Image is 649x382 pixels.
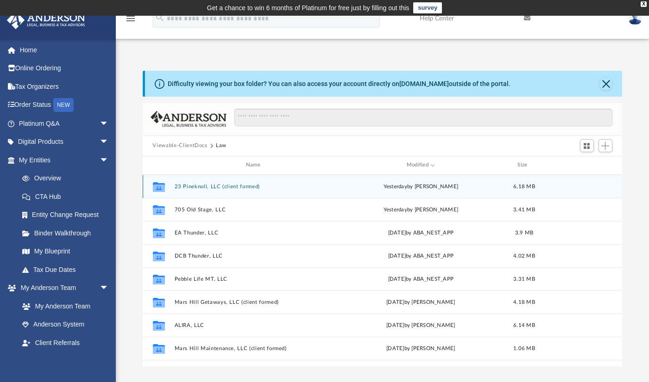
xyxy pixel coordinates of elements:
button: DCB Thunder, LLC [174,253,336,259]
span: arrow_drop_down [100,279,118,298]
button: Switch to Grid View [580,139,594,152]
span: 3.31 MB [513,276,535,281]
div: Name [174,161,335,169]
div: NEW [53,98,74,112]
div: [DATE] by [PERSON_NAME] [340,321,502,329]
div: id [547,161,611,169]
div: by [PERSON_NAME] [340,205,502,214]
i: search [155,12,165,23]
div: close [641,1,647,7]
span: 6.14 MB [513,322,535,327]
a: Digital Productsarrow_drop_down [6,133,123,151]
div: Difficulty viewing your box folder? You can also access your account directly on outside of the p... [168,79,510,89]
button: Mars Hill Getaways, LLC (client formed) [174,299,336,305]
button: 705 Old Stage, LLC [174,206,336,212]
a: Tax Organizers [6,77,123,96]
a: [DOMAIN_NAME] [399,80,449,87]
span: arrow_drop_down [100,114,118,133]
div: [DATE] by [PERSON_NAME] [340,344,502,352]
span: yesterday [383,184,407,189]
div: [DATE] by [PERSON_NAME] [340,298,502,306]
a: My Anderson Team [13,297,113,315]
a: Home [6,41,123,59]
img: User Pic [628,12,642,25]
a: Binder Walkthrough [13,224,123,242]
span: 3.41 MB [513,207,535,212]
button: Close [599,77,612,90]
a: My Entitiesarrow_drop_down [6,151,123,169]
input: Search files and folders [234,109,612,126]
div: id [146,161,170,169]
a: My Anderson Teamarrow_drop_down [6,279,118,297]
span: arrow_drop_down [100,133,118,152]
button: Mars Hill Maintenance, LLC (client formed) [174,345,336,351]
span: 6.18 MB [513,184,535,189]
a: Client Referrals [13,333,118,352]
button: Add [599,139,612,152]
span: 3.9 MB [515,230,533,235]
img: Anderson Advisors Platinum Portal [4,11,88,29]
span: yesterday [383,207,407,212]
a: Entity Change Request [13,206,123,224]
a: survey [413,2,442,13]
a: Tax Due Dates [13,260,123,279]
i: menu [125,13,136,24]
span: 4.02 MB [513,253,535,258]
div: [DATE] by ABA_NEST_APP [340,275,502,283]
a: Platinum Q&Aarrow_drop_down [6,114,123,133]
button: Viewable-ClientDocs [152,142,207,150]
button: Law [216,142,227,150]
div: [DATE] by ABA_NEST_APP [340,228,502,237]
button: ALIRA, LLC [174,322,336,328]
button: 23 Pineknoll, LLC (client formed) [174,183,336,189]
div: Get a chance to win 6 months of Platinum for free just by filling out this [207,2,410,13]
button: Pebble Life MT, LLC [174,276,336,282]
a: CTA Hub [13,187,123,206]
a: Order StatusNEW [6,96,123,115]
button: EA Thunder, LLC [174,229,336,235]
span: arrow_drop_down [100,151,118,170]
a: Online Ordering [6,59,123,78]
a: My Blueprint [13,242,118,261]
span: 1.06 MB [513,345,535,351]
div: Size [505,161,542,169]
div: [DATE] by ABA_NEST_APP [340,252,502,260]
a: Anderson System [13,315,118,334]
a: Overview [13,169,123,188]
div: Modified [340,161,501,169]
div: grid [143,175,623,366]
span: 4.18 MB [513,299,535,304]
div: by [PERSON_NAME] [340,182,502,191]
a: menu [125,18,136,24]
